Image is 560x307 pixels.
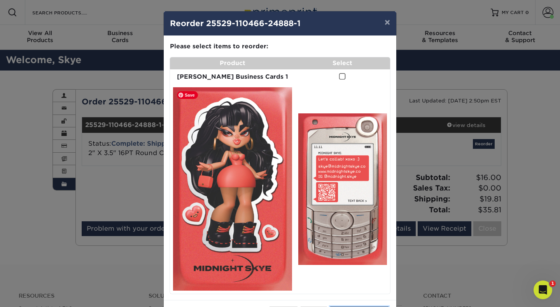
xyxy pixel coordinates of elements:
h4: Reorder 25529-110466-24888-1 [170,18,390,29]
strong: Product [220,59,245,67]
iframe: Intercom live chat [534,281,552,299]
strong: Please select items to reorder: [170,42,268,50]
img: primo-5227-683f767dc9114 [173,87,292,291]
span: 1 [549,281,556,287]
span: Save [177,91,198,99]
strong: Select [332,59,352,67]
strong: [PERSON_NAME] Business Cards 1 [177,73,288,80]
img: primo-3878-683f767dcc636 [298,113,387,265]
button: × [378,11,396,33]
